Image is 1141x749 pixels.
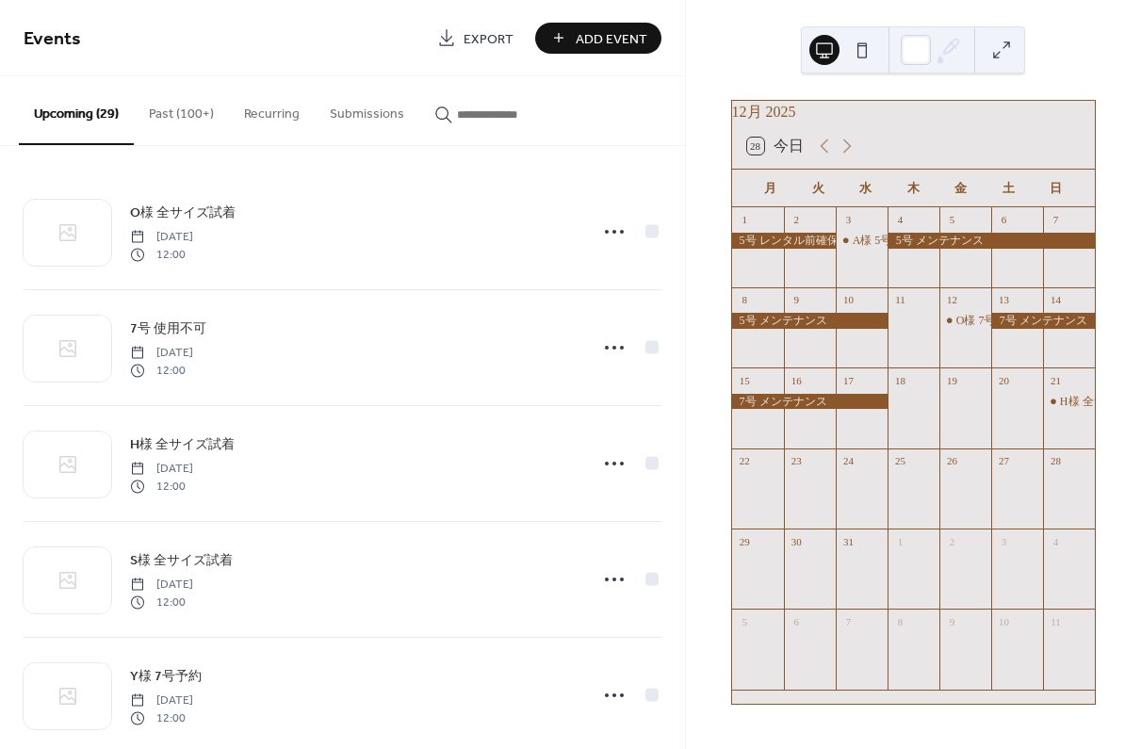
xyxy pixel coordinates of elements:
div: 土 [985,170,1032,207]
div: 2 [790,213,804,227]
span: 12:00 [130,594,193,611]
div: 5号 メンテナンス [732,313,888,329]
div: 3 [997,534,1011,548]
div: 8 [738,293,752,307]
span: [DATE] [130,345,193,362]
div: 火 [794,170,841,207]
div: 5 [738,614,752,628]
div: O様 7号レンタル [939,313,991,329]
div: 24 [841,454,856,468]
div: 12 [945,293,959,307]
div: 11 [893,293,907,307]
span: S様 全サイズ試着 [130,551,233,571]
div: 10 [997,614,1011,628]
div: 木 [889,170,937,207]
div: O様 7号レンタル [956,313,1041,329]
div: 6 [997,213,1011,227]
div: 5 [945,213,959,227]
div: 7 [841,614,856,628]
div: 28 [1049,454,1063,468]
div: 3 [841,213,856,227]
div: 21 [1049,373,1063,387]
span: Y様 7号予約 [130,667,202,687]
a: O様 全サイズ試着 [130,202,236,223]
div: 16 [790,373,804,387]
div: 日 [1033,170,1080,207]
div: 5号 レンタル前確保 [732,233,836,249]
span: 7号 使用不可 [130,319,206,339]
div: 月 [747,170,794,207]
a: S様 全サイズ試着 [130,549,233,571]
div: 22 [738,454,752,468]
span: [DATE] [130,577,193,594]
span: [DATE] [130,692,193,709]
div: A様 5号レンタル [853,233,937,249]
div: 13 [997,293,1011,307]
a: Export [423,23,528,54]
div: 7号 メンテナンス [732,394,888,410]
div: 6 [790,614,804,628]
div: 水 [842,170,889,207]
div: 14 [1049,293,1063,307]
div: 2 [945,534,959,548]
span: 12:00 [130,362,193,379]
span: O様 全サイズ試着 [130,204,236,223]
div: 9 [945,614,959,628]
div: A様 5号レンタル [836,233,888,249]
div: H様 全サイズ試着 [1043,394,1095,410]
div: 12月 2025 [732,101,1095,123]
div: 27 [997,454,1011,468]
button: Upcoming (29) [19,76,134,145]
div: 31 [841,534,856,548]
button: 28今日 [741,133,810,159]
div: 26 [945,454,959,468]
div: 7号 メンテナンス [991,313,1095,329]
span: H様 全サイズ試着 [130,435,235,455]
a: Y様 7号予約 [130,665,202,687]
div: 30 [790,534,804,548]
div: 1 [893,534,907,548]
span: [DATE] [130,229,193,246]
div: 金 [937,170,985,207]
span: Events [24,21,81,57]
button: Submissions [315,76,419,143]
span: [DATE] [130,461,193,478]
button: Add Event [535,23,661,54]
div: 15 [738,373,752,387]
div: 1 [738,213,752,227]
div: 19 [945,373,959,387]
a: 7号 使用不可 [130,318,206,339]
div: 10 [841,293,856,307]
button: Past (100+) [134,76,229,143]
div: 9 [790,293,804,307]
span: 12:00 [130,709,193,726]
div: 29 [738,534,752,548]
div: 11 [1049,614,1063,628]
div: 5号 メンテナンス [888,233,1095,249]
span: 12:00 [130,478,193,495]
a: H様 全サイズ試着 [130,433,235,455]
div: 23 [790,454,804,468]
span: Export [464,29,513,49]
div: 7 [1049,213,1063,227]
div: 4 [1049,534,1063,548]
div: 17 [841,373,856,387]
button: Recurring [229,76,315,143]
div: 8 [893,614,907,628]
span: 12:00 [130,246,193,263]
span: Add Event [576,29,647,49]
div: 4 [893,213,907,227]
div: 18 [893,373,907,387]
div: 25 [893,454,907,468]
div: 20 [997,373,1011,387]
